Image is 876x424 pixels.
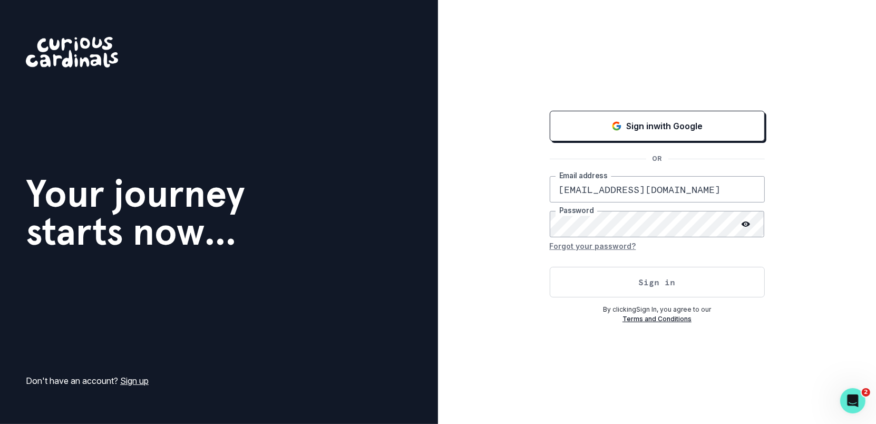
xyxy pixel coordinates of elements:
span: 2 [862,388,870,397]
p: By clicking Sign In , you agree to our [550,305,765,314]
button: Forgot your password? [550,237,636,254]
a: Terms and Conditions [622,315,692,323]
button: Sign in [550,267,765,297]
h1: Your journey starts now... [26,175,245,250]
img: Curious Cardinals Logo [26,37,118,68]
p: OR [646,154,668,163]
iframe: Intercom live chat [840,388,865,413]
button: Sign in with Google (GSuite) [550,111,765,141]
p: Don't have an account? [26,374,149,387]
p: Sign in with Google [626,120,703,132]
a: Sign up [120,375,149,386]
